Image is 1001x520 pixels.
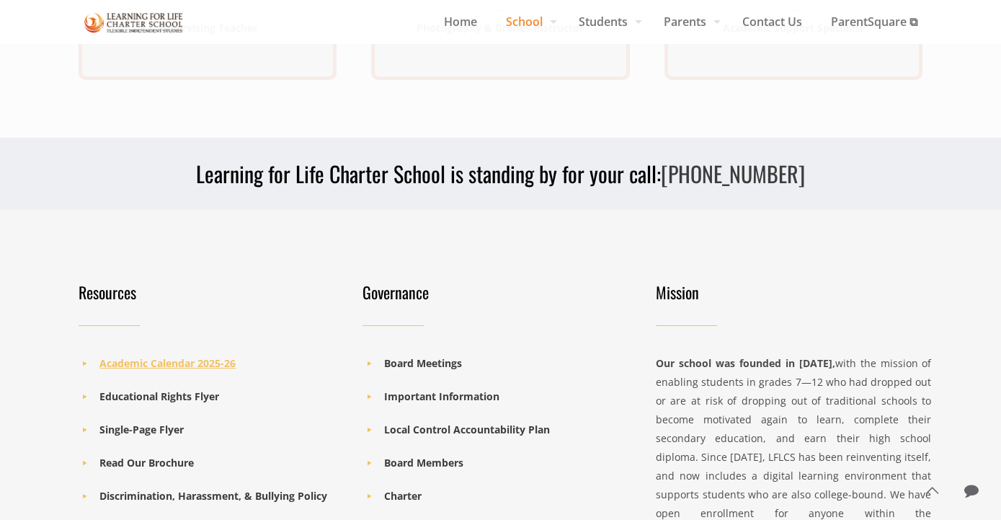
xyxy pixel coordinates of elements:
[430,11,491,32] span: Home
[84,10,184,35] img: Staff
[79,282,346,302] h4: Resources
[99,389,219,403] a: Educational Rights Flyer
[656,356,835,370] strong: Our school was founded in [DATE],
[491,11,564,32] span: School
[362,282,630,302] h4: Governance
[70,159,932,188] h3: Learning for Life Charter School is standing by for your call:
[564,11,649,32] span: Students
[384,489,422,503] a: Charter
[99,423,184,436] a: Single-Page Flyer
[728,11,817,32] span: Contact Us
[384,389,499,403] a: Important Information
[384,423,550,436] a: Local Control Accountability Plan
[656,282,932,302] h4: Mission
[649,11,728,32] span: Parents
[384,356,462,370] a: Board Meetings
[99,356,236,370] a: Academic Calendar 2025-26
[917,475,947,506] a: Back to top icon
[99,456,194,470] a: Read Our Brochure
[99,489,327,503] a: Discrimination, Harassment, & Bullying Policy
[817,11,932,32] span: ParentSquare ⧉
[384,456,463,470] a: Board Members
[661,157,805,190] a: [PHONE_NUMBER]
